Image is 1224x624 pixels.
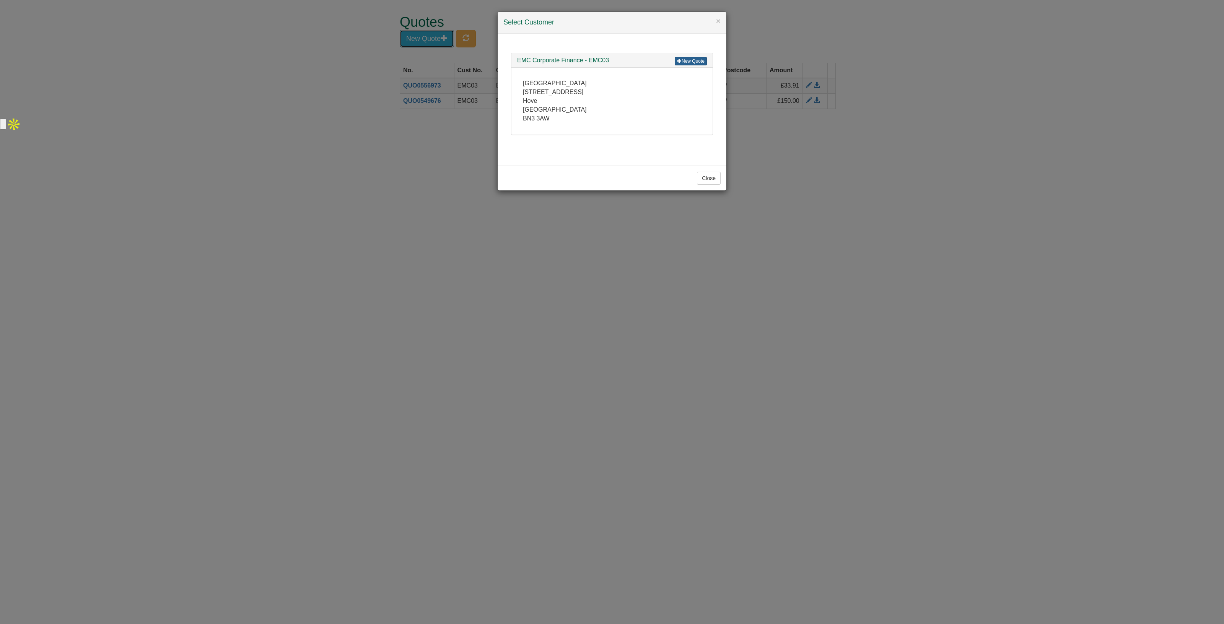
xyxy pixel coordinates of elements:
[517,57,707,64] h3: EMC Corporate Finance - EMC03
[523,97,537,104] span: Hove
[523,115,550,122] span: BN3 3AW
[503,18,721,28] h4: Select Customer
[523,80,587,86] span: [GEOGRAPHIC_DATA]
[6,117,21,132] img: Apollo
[523,106,587,113] span: [GEOGRAPHIC_DATA]
[523,89,583,95] span: [STREET_ADDRESS]
[716,17,721,25] button: ×
[697,172,721,185] button: Close
[675,57,707,65] a: New Quote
